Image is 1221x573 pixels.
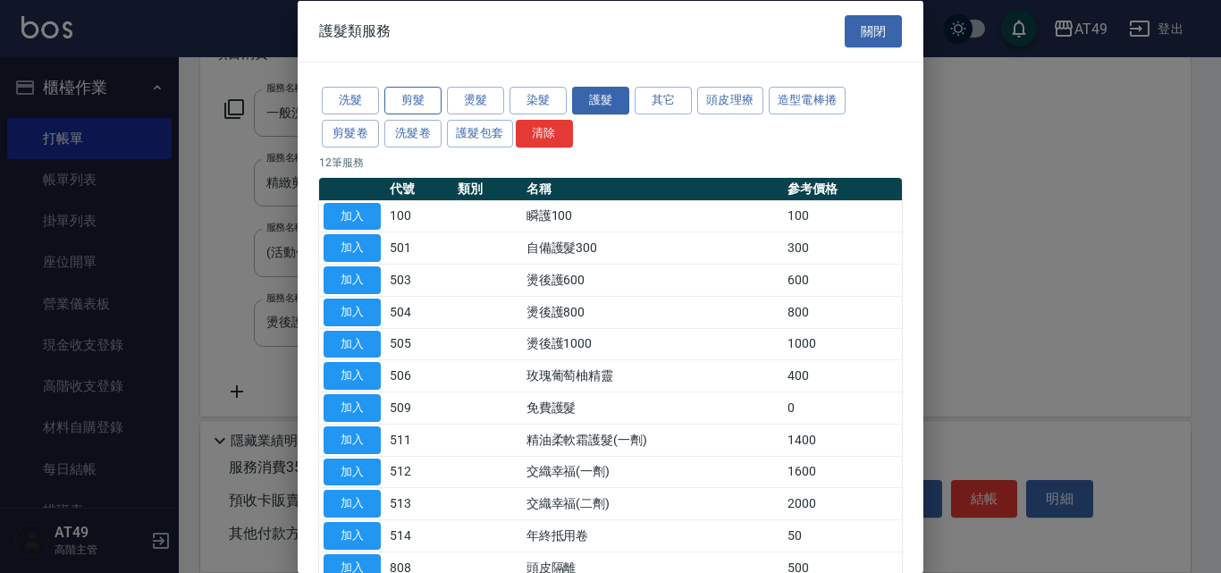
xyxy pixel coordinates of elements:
[783,392,902,424] td: 0
[324,394,381,422] button: 加入
[324,202,381,230] button: 加入
[453,177,521,200] th: 類別
[324,362,381,390] button: 加入
[783,328,902,360] td: 1000
[522,232,784,264] td: 自備護髮300
[522,264,784,296] td: 燙後護600
[324,490,381,518] button: 加入
[845,14,902,47] button: 關閉
[324,458,381,485] button: 加入
[385,264,453,296] td: 503
[447,119,513,147] button: 護髮包套
[385,232,453,264] td: 501
[697,87,763,114] button: 頭皮理療
[324,426,381,453] button: 加入
[783,519,902,552] td: 50
[385,487,453,519] td: 513
[385,392,453,424] td: 509
[447,87,504,114] button: 燙髮
[783,296,902,328] td: 800
[522,519,784,552] td: 年終抵用卷
[522,487,784,519] td: 交織幸福(二劑)
[783,200,902,232] td: 100
[783,177,902,200] th: 參考價格
[522,177,784,200] th: 名稱
[385,456,453,488] td: 512
[324,330,381,358] button: 加入
[385,296,453,328] td: 504
[322,87,379,114] button: 洗髮
[783,456,902,488] td: 1600
[319,154,902,170] p: 12 筆服務
[522,200,784,232] td: 瞬護100
[522,392,784,424] td: 免費護髮
[385,177,453,200] th: 代號
[522,328,784,360] td: 燙後護1000
[783,487,902,519] td: 2000
[385,424,453,456] td: 511
[522,359,784,392] td: 玫瑰葡萄柚精靈
[384,119,442,147] button: 洗髮卷
[385,359,453,392] td: 506
[384,87,442,114] button: 剪髮
[385,200,453,232] td: 100
[783,232,902,264] td: 300
[322,119,379,147] button: 剪髮卷
[324,266,381,294] button: 加入
[522,424,784,456] td: 精油柔軟霜護髮(一劑)
[769,87,846,114] button: 造型電棒捲
[385,519,453,552] td: 514
[783,359,902,392] td: 400
[324,298,381,325] button: 加入
[516,119,573,147] button: 清除
[324,234,381,262] button: 加入
[635,87,692,114] button: 其它
[385,328,453,360] td: 505
[509,87,567,114] button: 染髮
[572,87,629,114] button: 護髮
[783,264,902,296] td: 600
[319,21,391,39] span: 護髮類服務
[522,456,784,488] td: 交織幸福(一劑)
[324,522,381,550] button: 加入
[522,296,784,328] td: 燙後護800
[783,424,902,456] td: 1400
